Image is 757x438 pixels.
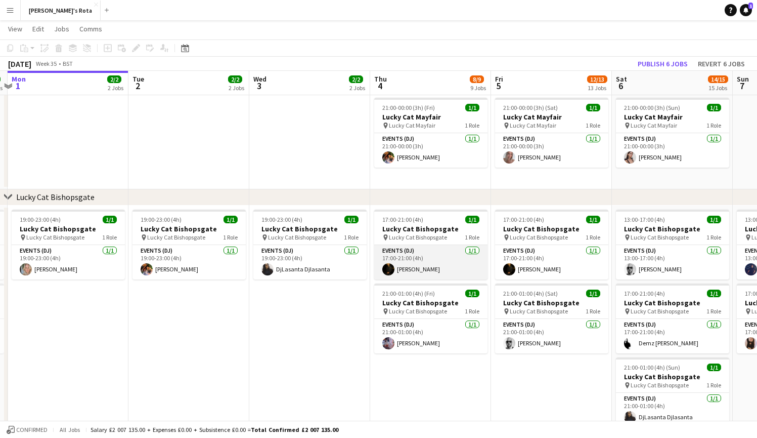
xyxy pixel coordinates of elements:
[12,74,26,84] span: Mon
[586,104,600,111] span: 1/1
[631,307,689,315] span: Lucky Cat Bishopsgate
[465,233,479,241] span: 1 Role
[708,75,728,83] span: 14/15
[102,233,117,241] span: 1 Role
[229,84,244,92] div: 2 Jobs
[631,233,689,241] span: Lucky Cat Bishopsgate
[707,104,721,111] span: 1/1
[465,216,479,223] span: 1/1
[8,59,31,69] div: [DATE]
[132,74,144,84] span: Tue
[12,224,125,233] h3: Lucky Cat Bishopsgate
[495,298,608,307] h3: Lucky Cat Bishopsgate
[21,1,101,20] button: [PERSON_NAME]'s Rota
[253,74,266,84] span: Wed
[382,290,435,297] span: 21:00-01:00 (4h) (Fri)
[374,74,387,84] span: Thu
[50,22,73,35] a: Jobs
[4,22,26,35] a: View
[748,3,753,9] span: 1
[5,424,49,435] button: Confirmed
[616,112,729,122] h3: Lucky Cat Mayfair
[374,210,487,280] app-job-card: 17:00-21:00 (4h)1/1Lucky Cat Bishopsgate Lucky Cat Bishopsgate1 RoleEvents (DJ)1/117:00-21:00 (4h...
[495,98,608,168] app-job-card: 21:00-00:00 (3h) (Sat)1/1Lucky Cat Mayfair Lucky Cat Mayfair1 RoleEvents (DJ)1/121:00-00:00 (3h)[...
[12,210,125,280] app-job-card: 19:00-23:00 (4h)1/1Lucky Cat Bishopsgate Lucky Cat Bishopsgate1 RoleEvents (DJ)1/119:00-23:00 (4h...
[616,210,729,280] app-job-card: 13:00-17:00 (4h)1/1Lucky Cat Bishopsgate Lucky Cat Bishopsgate1 RoleEvents (DJ)1/113:00-17:00 (4h...
[706,381,721,389] span: 1 Role
[374,224,487,233] h3: Lucky Cat Bishopsgate
[586,233,600,241] span: 1 Role
[624,364,680,371] span: 21:00-01:00 (4h) (Sun)
[382,216,423,223] span: 17:00-21:00 (4h)
[616,133,729,168] app-card-role: Events (DJ)1/121:00-00:00 (3h)[PERSON_NAME]
[58,426,82,433] span: All jobs
[740,4,752,16] a: 1
[253,224,367,233] h3: Lucky Cat Bishopsgate
[503,290,558,297] span: 21:00-01:00 (4h) (Sat)
[707,364,721,371] span: 1/1
[107,75,121,83] span: 2/2
[374,298,487,307] h3: Lucky Cat Bishopsgate
[694,57,749,70] button: Revert 6 jobs
[616,245,729,280] app-card-role: Events (DJ)1/113:00-17:00 (4h)[PERSON_NAME]
[616,98,729,168] app-job-card: 21:00-00:00 (3h) (Sun)1/1Lucky Cat Mayfair Lucky Cat Mayfair1 RoleEvents (DJ)1/121:00-00:00 (3h)[...
[616,74,627,84] span: Sat
[382,104,435,111] span: 21:00-00:00 (3h) (Fri)
[349,84,365,92] div: 2 Jobs
[631,381,689,389] span: Lucky Cat Bishopsgate
[495,210,608,280] app-job-card: 17:00-21:00 (4h)1/1Lucky Cat Bishopsgate Lucky Cat Bishopsgate1 RoleEvents (DJ)1/117:00-21:00 (4h...
[495,112,608,122] h3: Lucky Cat Mayfair
[141,216,182,223] span: 19:00-23:00 (4h)
[28,22,48,35] a: Edit
[10,80,26,92] span: 1
[503,216,544,223] span: 17:00-21:00 (4h)
[706,122,721,129] span: 1 Role
[616,319,729,353] app-card-role: Events (DJ)1/117:00-21:00 (4h)Demz [PERSON_NAME]
[624,104,680,111] span: 21:00-00:00 (3h) (Sun)
[614,80,627,92] span: 6
[465,290,479,297] span: 1/1
[510,233,568,241] span: Lucky Cat Bishopsgate
[373,80,387,92] span: 4
[374,319,487,353] app-card-role: Events (DJ)1/121:00-01:00 (4h)[PERSON_NAME]
[510,307,568,315] span: Lucky Cat Bishopsgate
[131,80,144,92] span: 2
[706,233,721,241] span: 1 Role
[495,319,608,353] app-card-role: Events (DJ)1/121:00-01:00 (4h)[PERSON_NAME]
[253,210,367,280] app-job-card: 19:00-23:00 (4h)1/1Lucky Cat Bishopsgate Lucky Cat Bishopsgate1 RoleEvents (DJ)1/119:00-23:00 (4h...
[63,60,73,67] div: BST
[586,122,600,129] span: 1 Role
[12,245,125,280] app-card-role: Events (DJ)1/119:00-23:00 (4h)[PERSON_NAME]
[268,233,326,241] span: Lucky Cat Bishopsgate
[586,307,600,315] span: 1 Role
[389,122,435,129] span: Lucky Cat Mayfair
[26,233,84,241] span: Lucky Cat Bishopsgate
[132,210,246,280] app-job-card: 19:00-23:00 (4h)1/1Lucky Cat Bishopsgate Lucky Cat Bishopsgate1 RoleEvents (DJ)1/119:00-23:00 (4h...
[79,24,102,33] span: Comms
[54,24,69,33] span: Jobs
[374,98,487,168] div: 21:00-00:00 (3h) (Fri)1/1Lucky Cat Mayfair Lucky Cat Mayfair1 RoleEvents (DJ)1/121:00-00:00 (3h)[...
[389,233,447,241] span: Lucky Cat Bishopsgate
[495,74,503,84] span: Fri
[616,298,729,307] h3: Lucky Cat Bishopsgate
[344,233,359,241] span: 1 Role
[465,307,479,315] span: 1 Role
[624,290,665,297] span: 17:00-21:00 (4h)
[16,426,48,433] span: Confirmed
[374,284,487,353] app-job-card: 21:00-01:00 (4h) (Fri)1/1Lucky Cat Bishopsgate Lucky Cat Bishopsgate1 RoleEvents (DJ)1/121:00-01:...
[224,216,238,223] span: 1/1
[616,357,729,427] app-job-card: 21:00-01:00 (4h) (Sun)1/1Lucky Cat Bishopsgate Lucky Cat Bishopsgate1 RoleEvents (DJ)1/121:00-01:...
[132,245,246,280] app-card-role: Events (DJ)1/119:00-23:00 (4h)[PERSON_NAME]
[588,84,607,92] div: 13 Jobs
[586,216,600,223] span: 1/1
[495,284,608,353] app-job-card: 21:00-01:00 (4h) (Sat)1/1Lucky Cat Bishopsgate Lucky Cat Bishopsgate1 RoleEvents (DJ)1/121:00-01:...
[33,60,59,67] span: Week 35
